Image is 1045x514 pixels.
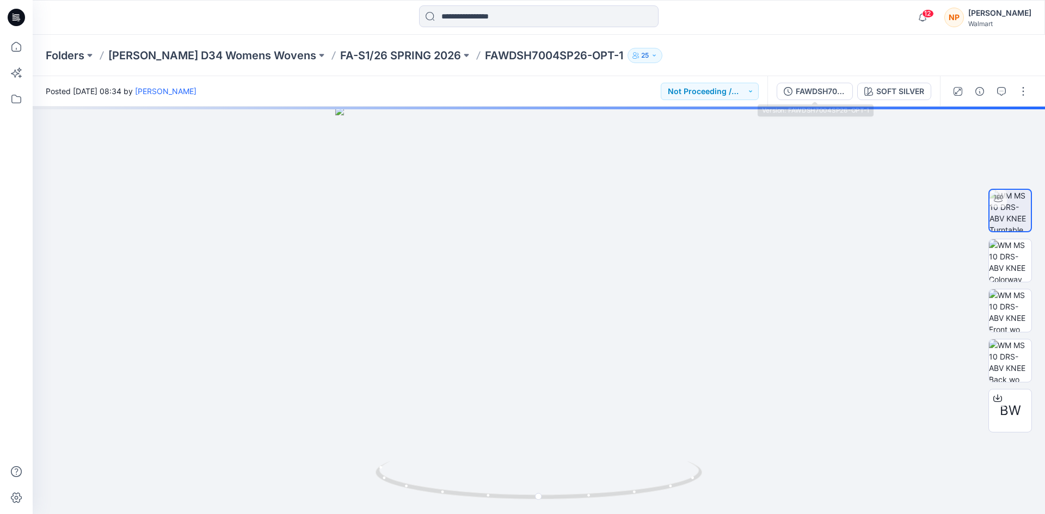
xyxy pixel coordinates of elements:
[989,239,1031,282] img: WM MS 10 DRS-ABV KNEE Colorway wo Avatar
[135,86,196,96] a: [PERSON_NAME]
[968,20,1031,28] div: Walmart
[641,49,649,61] p: 25
[989,339,1031,382] img: WM MS 10 DRS-ABV KNEE Back wo Avatar
[796,85,846,97] div: FAWDSH7004SP26-OPT-1
[340,48,461,63] a: FA-S1/26 SPRING 2026
[777,83,853,100] button: FAWDSH7004SP26-OPT-1
[46,85,196,97] span: Posted [DATE] 08:34 by
[989,190,1031,231] img: WM MS 10 DRS-ABV KNEE Turntable with Avatar
[989,289,1031,332] img: WM MS 10 DRS-ABV KNEE Front wo Avatar
[485,48,623,63] p: FAWDSH7004SP26-OPT-1
[971,83,988,100] button: Details
[857,83,931,100] button: SOFT SILVER
[46,48,84,63] a: Folders
[1000,401,1021,420] span: BW
[108,48,316,63] a: [PERSON_NAME] D34 Womens Wovens
[944,8,964,27] div: NP
[628,48,662,63] button: 25
[968,7,1031,20] div: [PERSON_NAME]
[876,85,924,97] div: SOFT SILVER
[922,9,934,18] span: 12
